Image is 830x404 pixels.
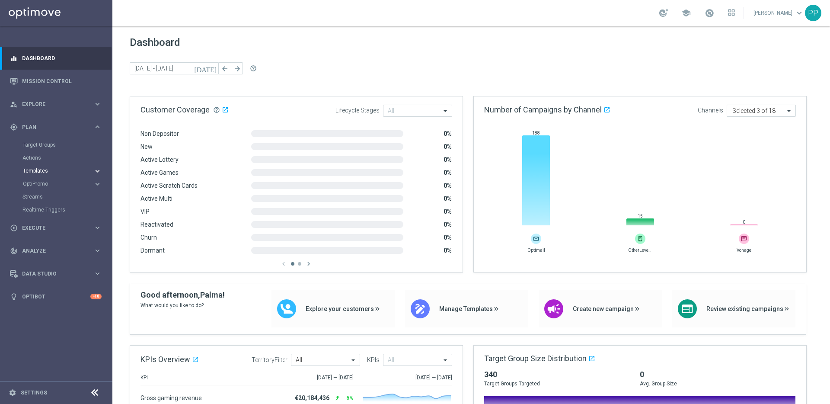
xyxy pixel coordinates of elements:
i: equalizer [10,55,18,62]
button: track_changes Analyze keyboard_arrow_right [10,247,102,254]
i: keyboard_arrow_right [93,167,102,175]
i: keyboard_arrow_right [93,224,102,232]
a: Realtime Triggers [22,206,90,213]
a: [PERSON_NAME]keyboard_arrow_down [753,6,805,19]
span: OptiPromo [23,181,85,186]
a: Dashboard [22,47,102,70]
span: Explore [22,102,93,107]
div: Analyze [10,247,93,255]
i: keyboard_arrow_right [93,247,102,255]
div: +10 [90,294,102,299]
span: Execute [22,225,93,231]
div: Templates [23,168,93,173]
div: Mission Control [10,70,102,93]
div: Realtime Triggers [22,203,112,216]
span: keyboard_arrow_down [795,8,804,18]
div: Optibot [10,285,102,308]
span: Plan [22,125,93,130]
i: keyboard_arrow_right [93,269,102,278]
i: keyboard_arrow_right [93,180,102,188]
button: gps_fixed Plan keyboard_arrow_right [10,124,102,131]
div: OptiPromo [23,181,93,186]
div: Data Studio [10,270,93,278]
a: Streams [22,193,90,200]
span: school [681,8,691,18]
div: Templates [22,164,112,177]
i: keyboard_arrow_right [93,123,102,131]
button: OptiPromo keyboard_arrow_right [22,180,102,187]
i: lightbulb [10,293,18,301]
i: track_changes [10,247,18,255]
button: person_search Explore keyboard_arrow_right [10,101,102,108]
div: Plan [10,123,93,131]
div: PP [805,5,821,21]
div: Streams [22,190,112,203]
i: settings [9,389,16,397]
span: Templates [23,168,85,173]
span: Analyze [22,248,93,253]
div: Dashboard [10,47,102,70]
i: gps_fixed [10,123,18,131]
button: Templates keyboard_arrow_right [22,167,102,174]
a: Optibot [22,285,90,308]
button: Data Studio keyboard_arrow_right [10,270,102,277]
div: Target Groups [22,138,112,151]
span: Data Studio [22,271,93,276]
button: Mission Control [10,78,102,85]
a: Settings [21,390,47,395]
button: play_circle_outline Execute keyboard_arrow_right [10,224,102,231]
a: Actions [22,154,90,161]
button: equalizer Dashboard [10,55,102,62]
a: Target Groups [22,141,90,148]
i: keyboard_arrow_right [93,100,102,108]
button: lightbulb Optibot +10 [10,293,102,300]
i: play_circle_outline [10,224,18,232]
div: Execute [10,224,93,232]
i: person_search [10,100,18,108]
div: Explore [10,100,93,108]
div: OptiPromo [22,177,112,190]
a: Mission Control [22,70,102,93]
div: Actions [22,151,112,164]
